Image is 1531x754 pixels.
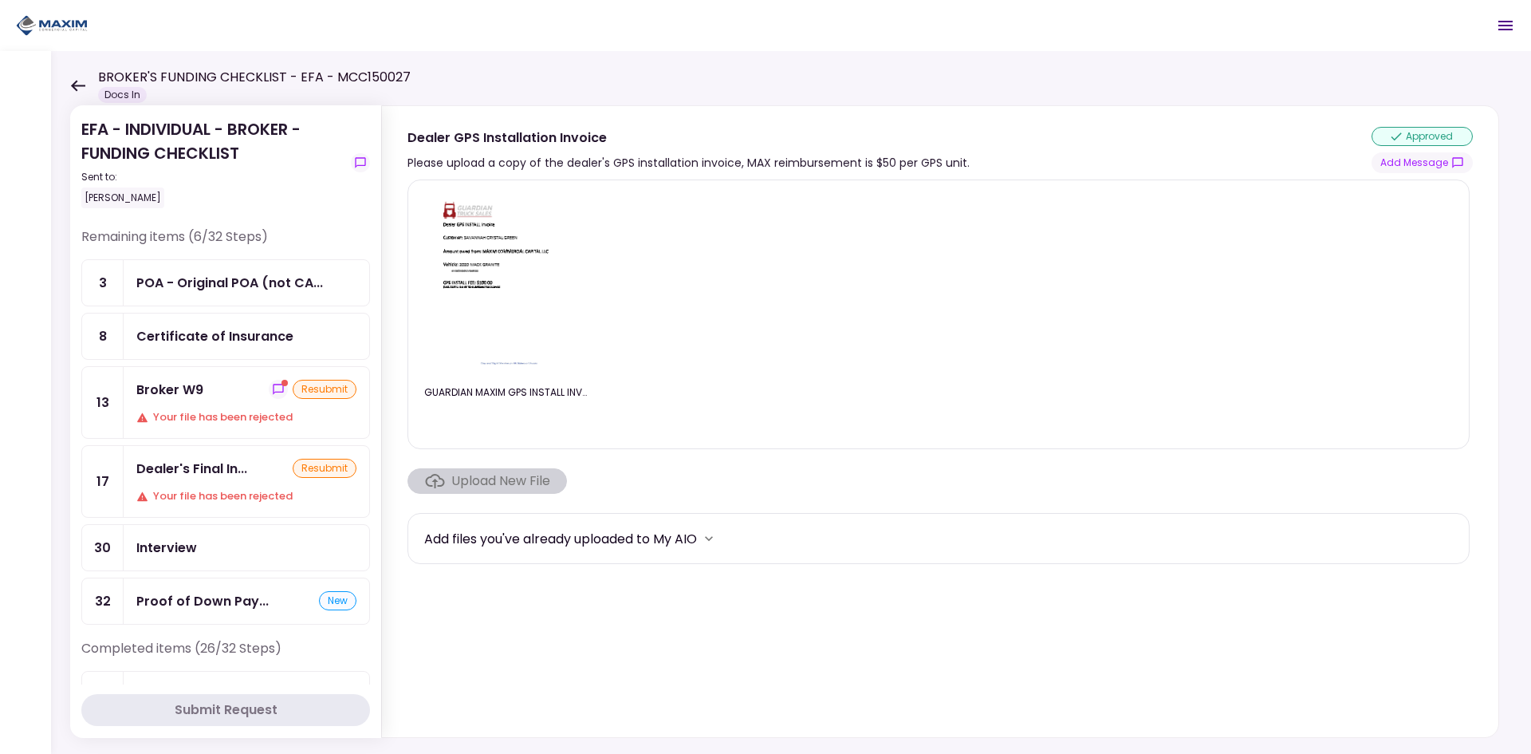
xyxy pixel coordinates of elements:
div: Add files you've already uploaded to My AIO [424,529,697,549]
img: Partner icon [16,14,88,38]
a: 13Broker W9show-messagesresubmitYour file has been rejected [81,366,370,439]
div: GUARDIAN MAXIM GPS INSTALL INVOICE SAVANNAH CRYSTAL GREEN.pdf [424,385,592,400]
button: show-messages [269,380,288,399]
div: resubmit [293,380,356,399]
button: Open menu [1486,6,1525,45]
div: Remaining items (6/32 Steps) [81,227,370,259]
a: 3POA - Original POA (not CA or GA) [81,259,370,306]
a: 30Interview [81,524,370,571]
div: 30 [82,525,124,570]
span: Click here to upload the required document [407,468,567,494]
div: POA - Original POA (not CA or GA) [136,273,323,293]
div: Docs In [98,87,147,103]
div: 32 [82,578,124,624]
a: 1EFA Contractapproved [81,671,370,718]
div: Certificate of Insurance [136,326,293,346]
div: 17 [82,446,124,517]
div: 8 [82,314,124,359]
div: Your file has been rejected [136,409,356,425]
div: 3 [82,260,124,306]
div: approved [1372,127,1473,146]
a: 32Proof of Down Payment 2new [81,578,370,625]
div: Completed items (26/32 Steps) [81,639,370,671]
a: 17Dealer's Final InvoiceresubmitYour file has been rejected [81,445,370,518]
div: Proof of Down Payment 2 [136,591,269,611]
div: new [319,591,356,610]
div: EFA - INDIVIDUAL - BROKER - FUNDING CHECKLIST [81,117,344,208]
div: 1 [82,672,124,717]
button: Submit Request [81,694,370,726]
h1: BROKER'S FUNDING CHECKLIST - EFA - MCC150027 [98,68,411,87]
div: [PERSON_NAME] [81,188,164,208]
div: Dealer GPS Installation InvoicePlease upload a copy of the dealer's GPS installation invoice, MAX... [381,105,1499,738]
div: 13 [82,367,124,438]
div: Sent to: [81,170,344,184]
div: resubmit [293,459,356,478]
div: Dealer's Final Invoice [136,459,247,479]
div: Please upload a copy of the dealer's GPS installation invoice, MAX reimbursement is $50 per GPS u... [407,153,970,172]
div: Dealer GPS Installation Invoice [407,128,970,148]
a: 8Certificate of Insurance [81,313,370,360]
button: show-messages [1372,152,1473,173]
div: Broker W9 [136,380,203,400]
button: show-messages [351,153,370,172]
div: Your file has been rejected [136,488,356,504]
div: Submit Request [175,701,277,720]
div: Interview [136,538,197,558]
button: more [697,527,721,551]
